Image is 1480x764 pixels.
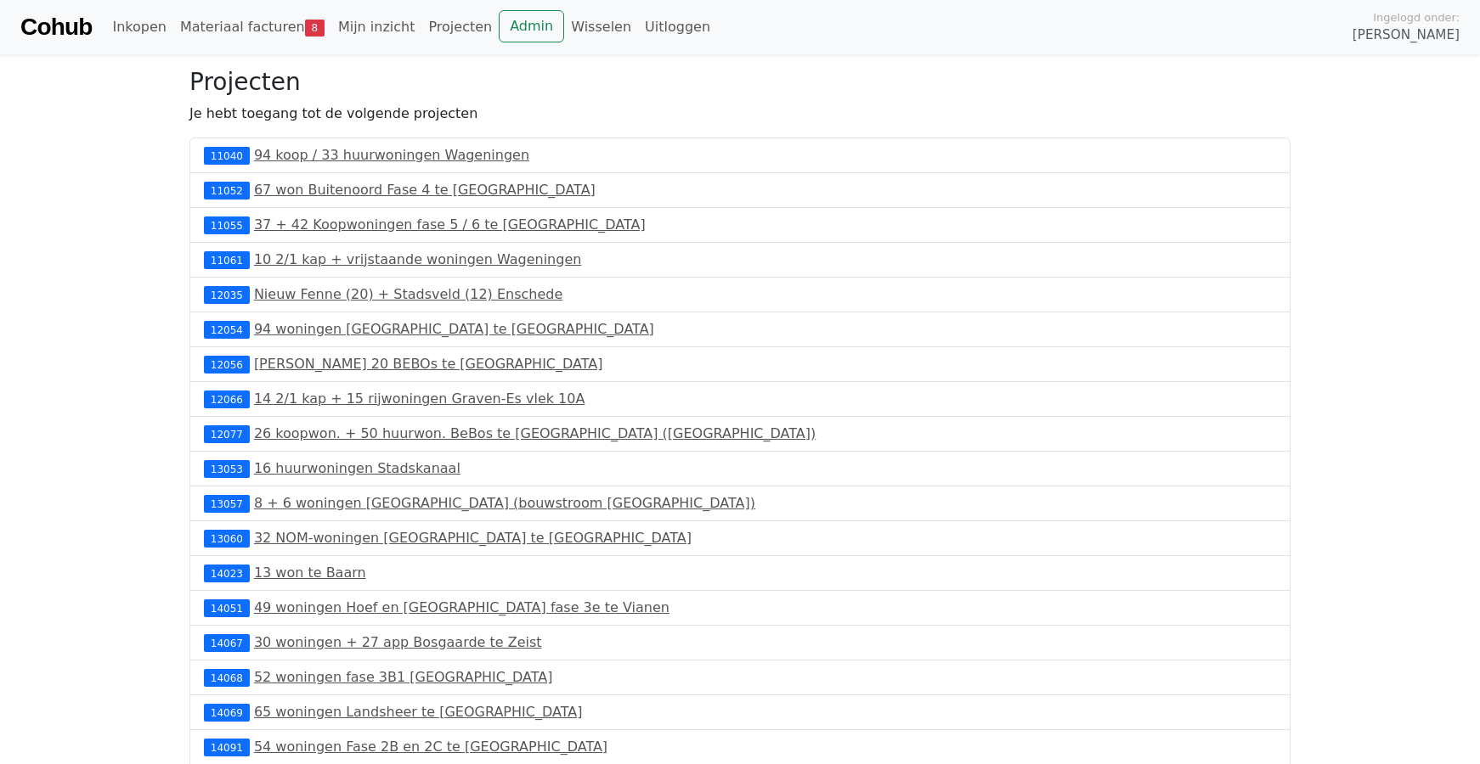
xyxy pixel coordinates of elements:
a: 14 2/1 kap + 15 rijwoningen Graven-Es vlek 10A [254,390,585,407]
a: 49 woningen Hoef en [GEOGRAPHIC_DATA] fase 3e te Vianen [254,599,669,615]
h3: Projecten [189,68,1291,97]
div: 12077 [204,425,250,442]
div: 12066 [204,390,250,407]
a: 37 + 42 Koopwoningen fase 5 / 6 te [GEOGRAPHIC_DATA] [254,216,646,233]
div: 12056 [204,356,250,373]
div: 14068 [204,669,250,686]
a: 10 2/1 kap + vrijstaande woningen Wageningen [254,251,581,267]
div: 14069 [204,704,250,721]
a: [PERSON_NAME] 20 BEBOs te [GEOGRAPHIC_DATA] [254,356,603,372]
a: 54 woningen Fase 2B en 2C te [GEOGRAPHIC_DATA] [254,739,607,755]
a: Uitloggen [638,10,717,44]
a: 67 won Buitenoord Fase 4 te [GEOGRAPHIC_DATA] [254,182,596,198]
a: 94 koop / 33 huurwoningen Wageningen [254,147,529,163]
a: Mijn inzicht [331,10,422,44]
a: Admin [499,10,564,42]
div: 14023 [204,565,250,581]
div: 13053 [204,460,250,477]
div: 13060 [204,530,250,547]
a: 13 won te Baarn [254,565,366,581]
div: 13057 [204,495,250,512]
div: 14051 [204,599,250,616]
a: Inkopen [105,10,172,44]
a: Projecten [421,10,499,44]
a: 30 woningen + 27 app Bosgaarde te Zeist [254,634,542,650]
div: 11040 [204,147,250,164]
a: 65 woningen Landsheer te [GEOGRAPHIC_DATA] [254,704,583,720]
span: 8 [305,20,325,37]
span: Ingelogd onder: [1373,9,1460,25]
div: 12035 [204,286,250,303]
a: 32 NOM-woningen [GEOGRAPHIC_DATA] te [GEOGRAPHIC_DATA] [254,530,692,546]
a: 94 woningen [GEOGRAPHIC_DATA] te [GEOGRAPHIC_DATA] [254,321,654,337]
a: Wisselen [564,10,638,44]
div: 11061 [204,251,250,268]
div: 14091 [204,739,250,756]
a: Nieuw Fenne (20) + Stadsveld (12) Enschede [254,286,562,302]
p: Je hebt toegang tot de volgende projecten [189,104,1291,124]
a: 52 woningen fase 3B1 [GEOGRAPHIC_DATA] [254,669,553,685]
a: 16 huurwoningen Stadskanaal [254,460,460,476]
div: 11055 [204,216,250,233]
a: Materiaal facturen8 [173,10,331,44]
div: 14067 [204,634,250,651]
a: 26 koopwon. + 50 huurwon. BeBos te [GEOGRAPHIC_DATA] ([GEOGRAPHIC_DATA]) [254,425,816,441]
span: [PERSON_NAME] [1353,25,1460,45]
a: Cohub [20,7,92,48]
div: 11052 [204,182,250,199]
a: 8 + 6 woningen [GEOGRAPHIC_DATA] (bouwstroom [GEOGRAPHIC_DATA]) [254,495,755,511]
div: 12054 [204,321,250,338]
